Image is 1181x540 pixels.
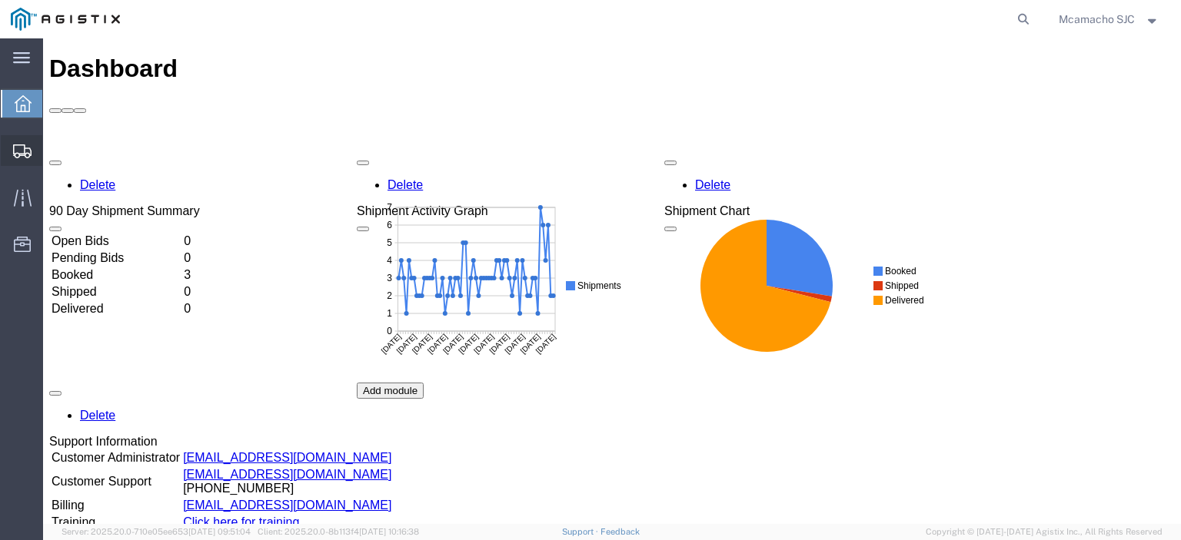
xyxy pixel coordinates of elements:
td: Booked [8,229,138,244]
text: 7 [30,4,35,15]
text: [DATE] [85,134,108,157]
text: 0 [30,128,35,138]
td: Training [8,476,138,492]
td: [PHONE_NUMBER] [139,429,349,458]
span: Client: 2025.20.0-8b113f4 [258,527,419,536]
a: Delete [37,370,72,383]
span: Server: 2025.20.0-710e05ee653 [62,527,251,536]
a: Delete [344,140,380,153]
text: 2 [30,92,35,103]
td: Customer Administrator [8,412,138,427]
text: [DATE] [69,134,92,157]
a: Click here for training [140,477,256,490]
text: Booked [221,68,252,78]
td: Shipped [8,246,138,261]
text: [DATE] [131,134,154,157]
td: Billing [8,459,138,475]
text: [DATE] [100,134,123,157]
span: Mcamacho SJC [1059,11,1135,28]
td: 0 [140,212,155,227]
a: [EMAIL_ADDRESS][DOMAIN_NAME] [140,460,348,473]
text: Shipped [221,82,254,93]
text: 4 [30,57,35,68]
a: Support [562,527,600,536]
text: [DATE] [54,134,77,157]
text: [DATE] [146,134,169,157]
iframe: FS Legacy Container [43,38,1181,524]
text: 3 [30,75,35,85]
text: 5 [30,39,35,50]
td: Pending Bids [8,212,138,227]
text: 6 [30,22,35,32]
td: 3 [140,229,155,244]
text: [DATE] [38,134,62,157]
text: [DATE] [115,134,138,157]
span: Copyright © [DATE]-[DATE] Agistix Inc., All Rights Reserved [926,525,1163,538]
td: 0 [140,195,155,210]
button: Add module [314,344,381,360]
button: Mcamacho SJC [1058,10,1160,28]
img: logo [11,8,120,31]
span: [DATE] 09:51:04 [188,527,251,536]
a: [EMAIL_ADDRESS][DOMAIN_NAME] [140,412,348,426]
span: [DATE] 10:16:38 [359,527,419,536]
td: 0 [140,246,155,261]
td: 0 [140,263,155,278]
a: Feedback [600,527,640,536]
text: Delivered [221,97,260,108]
a: Delete [652,140,687,153]
text: [DATE] [23,134,46,157]
td: Customer Support [8,429,138,458]
a: [EMAIL_ADDRESS][DOMAIN_NAME] [140,429,348,442]
td: Delivered [8,263,138,278]
text: 1 [30,110,35,121]
text: [DATE] [162,134,185,157]
text: Shipments [221,82,264,93]
div: Support Information [6,396,351,410]
text: [DATE] [178,134,201,157]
